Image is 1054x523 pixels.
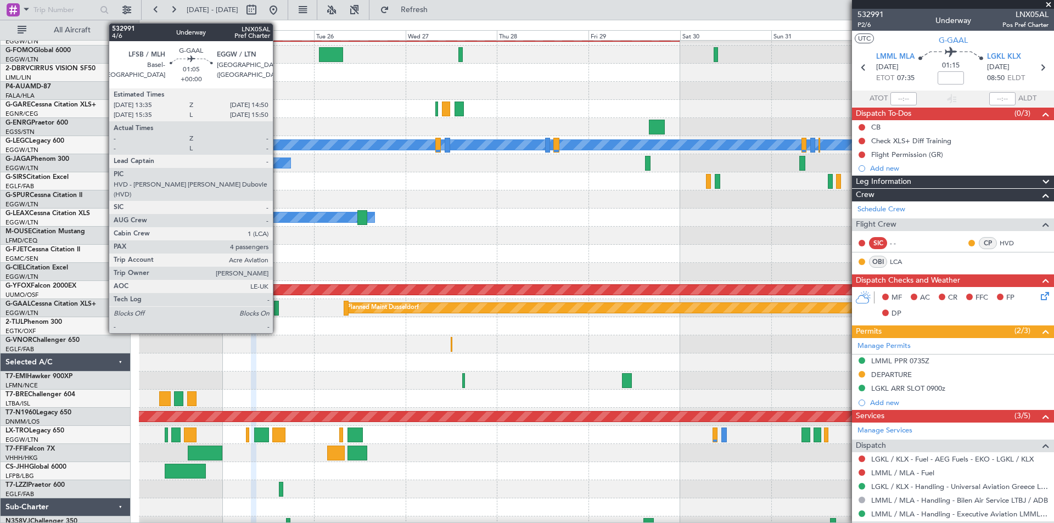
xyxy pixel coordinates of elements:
span: AC [920,293,930,303]
a: G-FJETCessna Citation II [5,246,80,253]
a: LGKL / KLX - Handling - Universal Aviation Greece LGKL / KLX [871,482,1049,491]
a: LMML / MLA - Fuel [871,468,934,477]
span: G-GARE [5,102,31,108]
span: ALDT [1018,93,1036,104]
span: DP [892,308,901,319]
div: Underway [935,15,971,26]
a: G-YFOXFalcon 2000EX [5,283,76,289]
span: 2-TIJL [5,319,24,325]
a: G-GARECessna Citation XLS+ [5,102,96,108]
div: - - [890,238,915,248]
input: Trip Number [33,2,97,18]
span: Services [856,410,884,423]
div: SIC [869,237,887,249]
a: LFMD/CEQ [5,237,37,245]
a: Manage Services [857,425,912,436]
div: Sun 24 [131,30,223,40]
a: LX-TROLegacy 650 [5,428,64,434]
a: Schedule Crew [857,204,905,215]
span: G-GAAL [939,35,968,46]
a: DNMM/LOS [5,418,40,426]
span: (3/5) [1014,410,1030,421]
div: Tue 26 [314,30,406,40]
a: EGGW/LTN [5,218,38,227]
span: Flight Crew [856,218,896,231]
div: Flight Permission (GR) [871,150,943,159]
span: Permits [856,325,882,338]
span: FFC [975,293,988,303]
span: G-YFOX [5,283,31,289]
button: Refresh [375,1,441,19]
a: LMML / MLA - Handling - Bilen Air Service LTBJ / ADB [871,496,1048,505]
div: CB [871,122,881,132]
a: G-SPURCessna Citation II [5,192,82,199]
a: FALA/HLA [5,92,35,100]
a: LTBA/ISL [5,400,30,408]
button: All Aircraft [12,21,119,39]
span: [DATE] - [DATE] [187,5,238,15]
a: EGGW/LTN [5,146,38,154]
span: G-CIEL [5,265,26,271]
a: EGLF/FAB [5,490,34,498]
span: 01:15 [942,60,960,71]
span: 07:35 [897,73,915,84]
span: LNX05AL [1002,9,1049,20]
div: Mon 25 [222,30,314,40]
a: G-JAGAPhenom 300 [5,156,69,162]
a: EGGW/LTN [5,200,38,209]
span: Refresh [391,6,438,14]
span: MF [892,293,902,303]
span: G-GAAL [5,301,31,307]
a: EGSS/STN [5,128,35,136]
a: Manage Permits [857,341,911,352]
span: LX-TRO [5,428,29,434]
span: T7-FFI [5,446,25,452]
div: OBI [869,256,887,268]
a: EGGW/LTN [5,273,38,281]
div: CP [979,237,997,249]
span: G-LEAX [5,210,29,217]
span: Leg Information [856,176,911,188]
a: HVD [1000,238,1024,248]
a: EGTK/OXF [5,327,36,335]
a: 2-DBRVCIRRUS VISION SF50 [5,65,96,72]
a: T7-EMIHawker 900XP [5,373,72,380]
a: G-LEAXCessna Citation XLS [5,210,90,217]
a: EGLF/FAB [5,182,34,190]
span: LMML MLA [876,52,915,63]
span: ETOT [876,73,894,84]
a: LIML/LIN [5,74,31,82]
div: DEPARTURE [871,370,912,379]
div: Add new [870,164,1049,173]
span: G-SPUR [5,192,30,199]
a: M-OUSECitation Mustang [5,228,85,235]
a: T7-BREChallenger 604 [5,391,75,398]
span: 532991 [857,9,884,20]
span: P2/6 [857,20,884,30]
div: Fri 29 [588,30,680,40]
span: G-VNOR [5,337,32,344]
a: EGGW/LTN [5,164,38,172]
a: LGKL / KLX - Fuel - AEG Fuels - EKO - LGKL / KLX [871,454,1034,464]
span: LGKL KLX [987,52,1021,63]
div: Check XLS+ Diff Training [871,136,951,145]
a: EGLF/FAB [5,345,34,353]
span: G-LEGC [5,138,29,144]
span: (0/3) [1014,108,1030,119]
span: G-ENRG [5,120,31,126]
span: T7-BRE [5,391,28,398]
a: UUMO/OSF [5,291,38,299]
a: G-LEGCLegacy 600 [5,138,64,144]
a: G-VNORChallenger 650 [5,337,80,344]
a: T7-FFIFalcon 7X [5,446,55,452]
span: 08:50 [987,73,1005,84]
button: UTC [855,33,874,43]
span: G-JAGA [5,156,31,162]
span: G-SIRS [5,174,26,181]
span: T7-EMI [5,373,27,380]
span: Dispatch [856,440,886,452]
span: M-OUSE [5,228,32,235]
a: CS-JHHGlobal 6000 [5,464,66,470]
span: ELDT [1007,73,1025,84]
a: G-SIRSCitation Excel [5,174,69,181]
